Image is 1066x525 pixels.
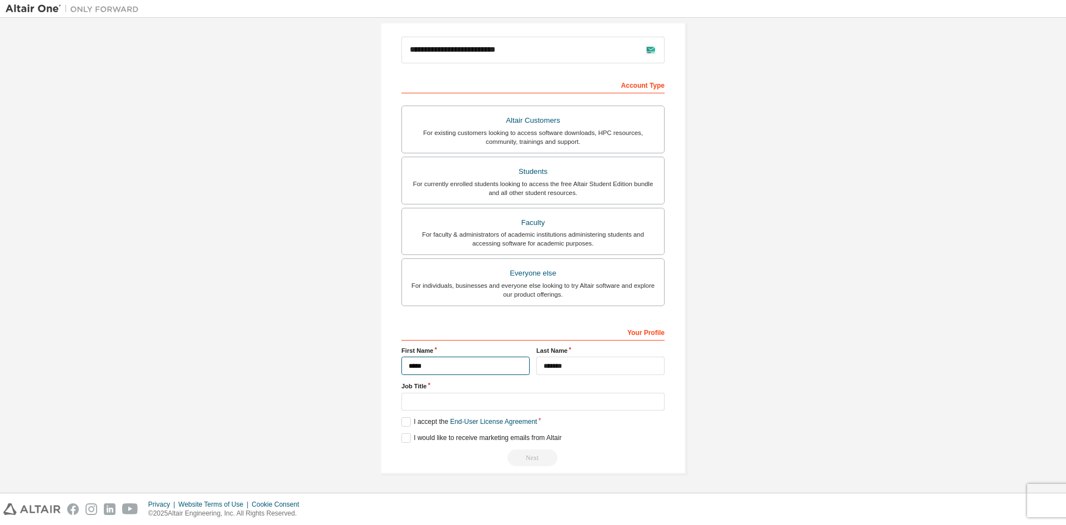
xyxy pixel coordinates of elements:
div: Faculty [409,215,657,231]
div: Everyone else [409,266,657,281]
label: Last Name [536,346,665,355]
div: Altair Customers [409,113,657,128]
div: Cookie Consent [252,500,305,509]
div: For individuals, businesses and everyone else looking to try Altair software and explore our prod... [409,281,657,299]
div: Website Terms of Use [178,500,252,509]
label: First Name [401,346,530,355]
img: youtube.svg [122,503,138,515]
label: Job Title [401,382,665,391]
div: Students [409,164,657,179]
img: altair_logo.svg [3,503,61,515]
img: Altair One [6,3,144,14]
label: I would like to receive marketing emails from Altair [401,433,561,443]
div: Your Profile [401,323,665,341]
div: For faculty & administrators of academic institutions administering students and accessing softwa... [409,230,657,248]
p: © 2025 Altair Engineering, Inc. All Rights Reserved. [148,509,306,518]
div: Read and acccept EULA to continue [401,449,665,466]
img: facebook.svg [67,503,79,515]
div: Privacy [148,500,178,509]
div: Account Type [401,76,665,93]
label: I accept the [401,417,537,427]
div: For currently enrolled students looking to access the free Altair Student Edition bundle and all ... [409,179,657,197]
div: For existing customers looking to access software downloads, HPC resources, community, trainings ... [409,128,657,146]
a: End-User License Agreement [450,418,537,426]
img: instagram.svg [86,503,97,515]
img: linkedin.svg [104,503,115,515]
